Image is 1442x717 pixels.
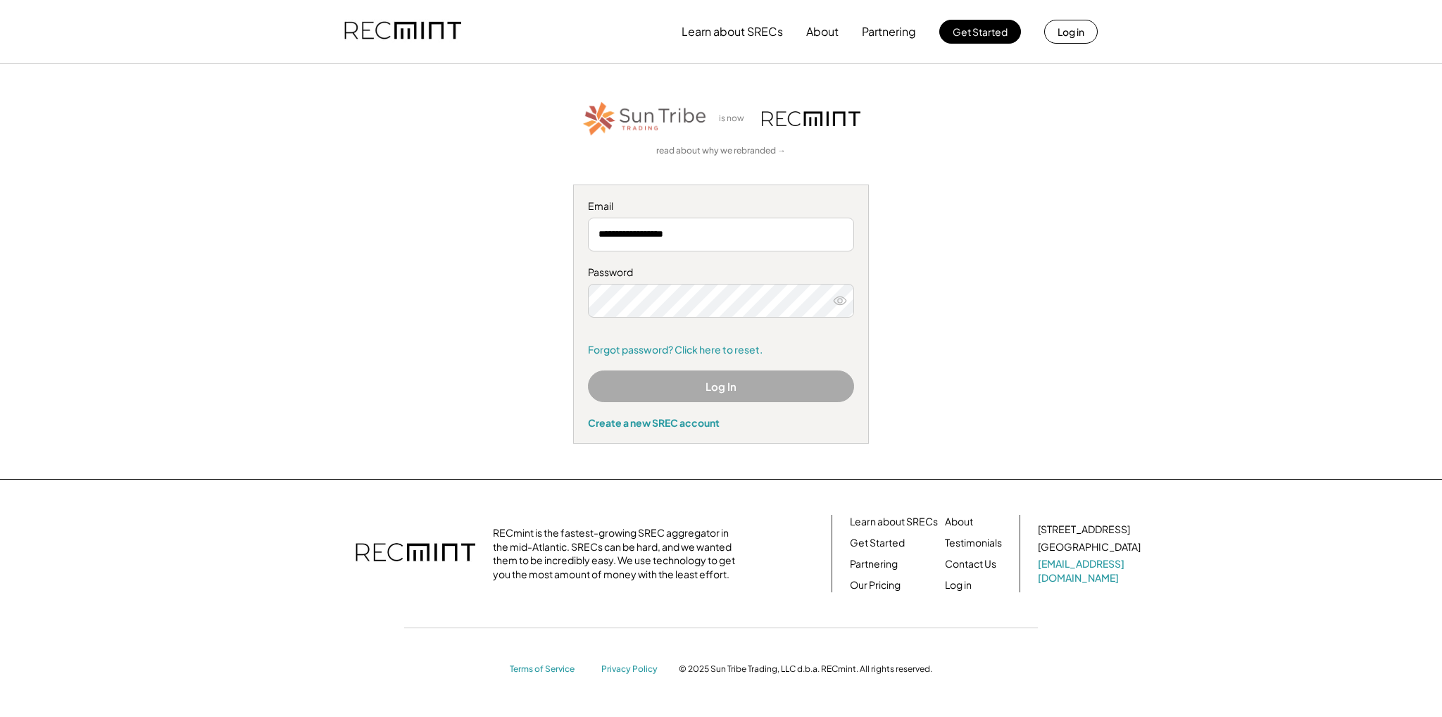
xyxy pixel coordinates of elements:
[850,515,938,529] a: Learn about SRECs
[715,113,755,125] div: is now
[850,578,901,592] a: Our Pricing
[1038,540,1141,554] div: [GEOGRAPHIC_DATA]
[356,529,475,578] img: recmint-logotype%403x.png
[588,416,854,429] div: Create a new SREC account
[945,536,1002,550] a: Testimonials
[344,8,461,56] img: recmint-logotype%403x.png
[656,145,786,157] a: read about why we rebranded →
[493,526,743,581] div: RECmint is the fastest-growing SREC aggregator in the mid-Atlantic. SRECs can be hard, and we wan...
[588,343,854,357] a: Forgot password? Click here to reset.
[1038,557,1143,585] a: [EMAIL_ADDRESS][DOMAIN_NAME]
[945,515,973,529] a: About
[762,111,860,126] img: recmint-logotype%403x.png
[1038,523,1130,537] div: [STREET_ADDRESS]
[862,18,916,46] button: Partnering
[850,557,898,571] a: Partnering
[682,18,783,46] button: Learn about SRECs
[806,18,839,46] button: About
[945,578,972,592] a: Log in
[601,663,665,675] a: Privacy Policy
[588,199,854,213] div: Email
[850,536,905,550] a: Get Started
[510,663,587,675] a: Terms of Service
[582,99,708,138] img: STT_Horizontal_Logo%2B-%2BColor.png
[588,266,854,280] div: Password
[945,557,996,571] a: Contact Us
[1044,20,1098,44] button: Log in
[939,20,1021,44] button: Get Started
[588,370,854,402] button: Log In
[679,663,932,675] div: © 2025 Sun Tribe Trading, LLC d.b.a. RECmint. All rights reserved.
